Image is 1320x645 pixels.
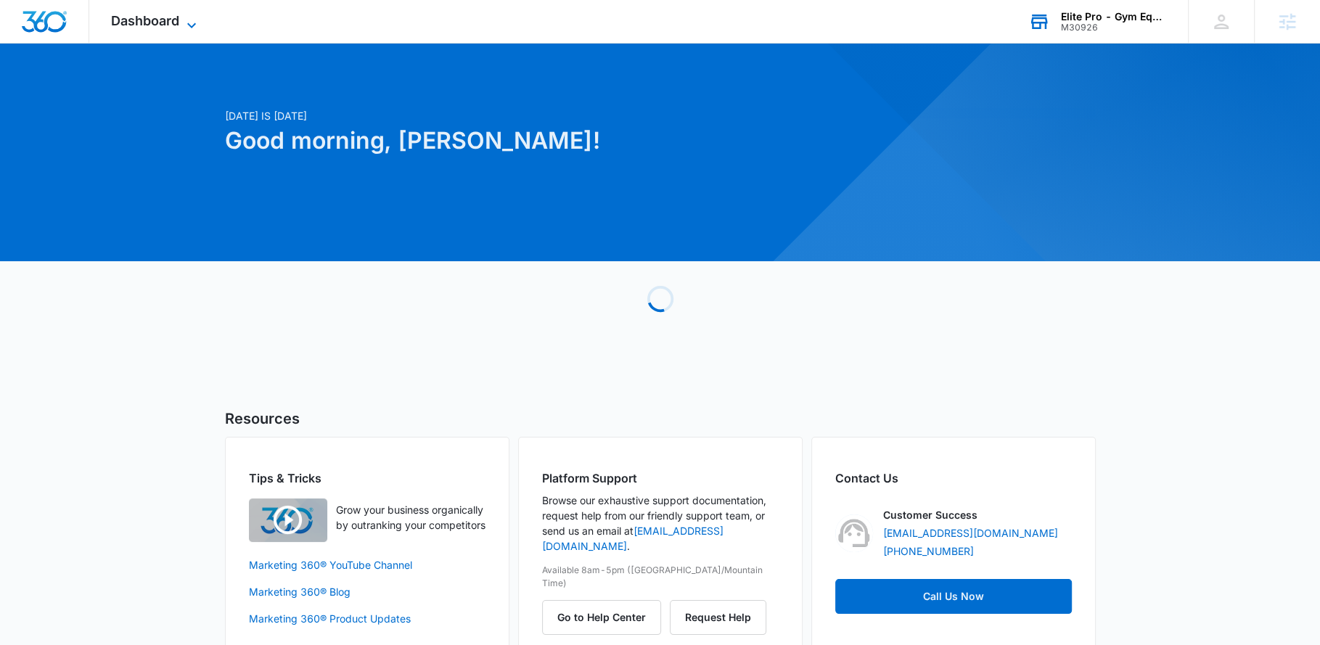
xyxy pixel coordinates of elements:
[1061,11,1167,22] div: account name
[225,408,1096,430] h5: Resources
[249,469,485,487] h2: Tips & Tricks
[1061,22,1167,33] div: account id
[249,498,327,542] img: Quick Overview Video
[670,600,766,635] button: Request Help
[542,600,661,635] button: Go to Help Center
[670,611,766,623] a: Request Help
[336,502,485,533] p: Grow your business organically by outranking your competitors
[883,543,974,559] a: [PHONE_NUMBER]
[835,579,1072,614] a: Call Us Now
[542,493,779,554] p: Browse our exhaustive support documentation, request help from our friendly support team, or send...
[225,108,800,123] p: [DATE] is [DATE]
[225,123,800,158] h1: Good morning, [PERSON_NAME]!
[249,557,485,572] a: Marketing 360® YouTube Channel
[111,13,179,28] span: Dashboard
[249,584,485,599] a: Marketing 360® Blog
[542,564,779,590] p: Available 8am-5pm ([GEOGRAPHIC_DATA]/Mountain Time)
[883,525,1058,541] a: [EMAIL_ADDRESS][DOMAIN_NAME]
[883,507,977,522] p: Customer Success
[542,611,670,623] a: Go to Help Center
[835,514,873,552] img: Customer Success
[249,611,485,626] a: Marketing 360® Product Updates
[835,469,1072,487] h2: Contact Us
[542,469,779,487] h2: Platform Support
